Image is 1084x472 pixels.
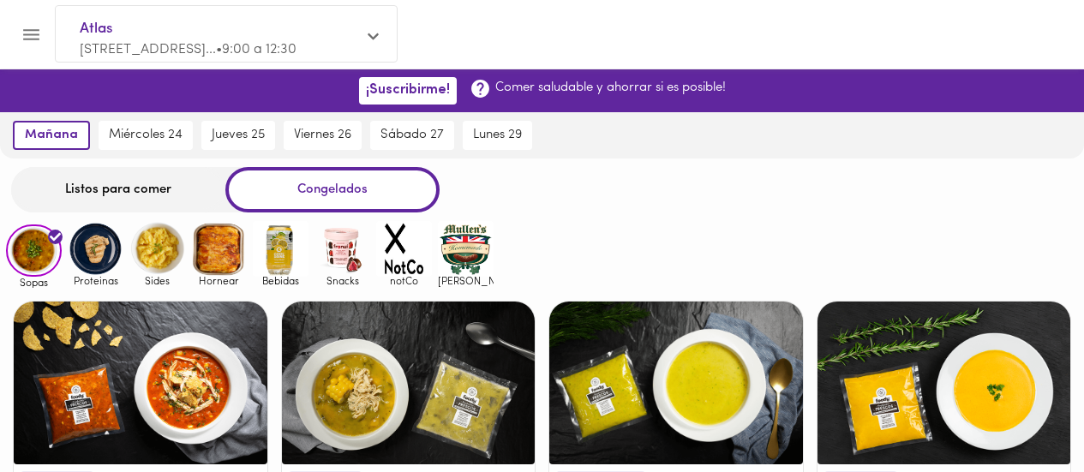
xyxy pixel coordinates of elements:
div: Ajiaco [282,302,536,464]
span: lunes 29 [473,128,522,143]
div: Congelados [225,167,440,212]
span: viernes 26 [294,128,351,143]
img: Sopas [6,224,62,278]
span: notCo [376,275,432,286]
span: Atlas [80,18,356,40]
button: sábado 27 [370,121,454,150]
span: miércoles 24 [109,128,183,143]
button: ¡Suscribirme! [359,77,457,104]
div: Crema del Huerto [549,302,803,464]
span: Sides [129,275,185,286]
span: [STREET_ADDRESS]... • 9:00 a 12:30 [80,43,296,57]
div: Sopa de Tortilla [14,302,267,464]
span: [PERSON_NAME] [438,275,494,286]
span: Hornear [191,275,247,286]
span: Proteinas [68,275,123,286]
img: Snacks [314,221,370,277]
span: mañana [25,128,78,143]
button: viernes 26 [284,121,362,150]
span: Bebidas [253,275,308,286]
img: Sides [129,221,185,277]
img: Bebidas [253,221,308,277]
span: sábado 27 [380,128,444,143]
img: mullens [438,221,494,277]
button: mañana [13,121,90,150]
button: miércoles 24 [99,121,193,150]
div: Listos para comer [11,167,225,212]
button: lunes 29 [463,121,532,150]
p: Comer saludable y ahorrar si es posible! [495,79,726,97]
button: jueves 25 [201,121,275,150]
span: jueves 25 [212,128,265,143]
img: Proteinas [68,221,123,277]
img: notCo [376,221,432,277]
button: Menu [10,14,52,56]
img: Hornear [191,221,247,277]
span: Sopas [6,277,62,288]
span: Snacks [314,275,370,286]
span: ¡Suscribirme! [366,82,450,99]
div: Crema de Zanahoria & Jengibre [817,302,1071,464]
